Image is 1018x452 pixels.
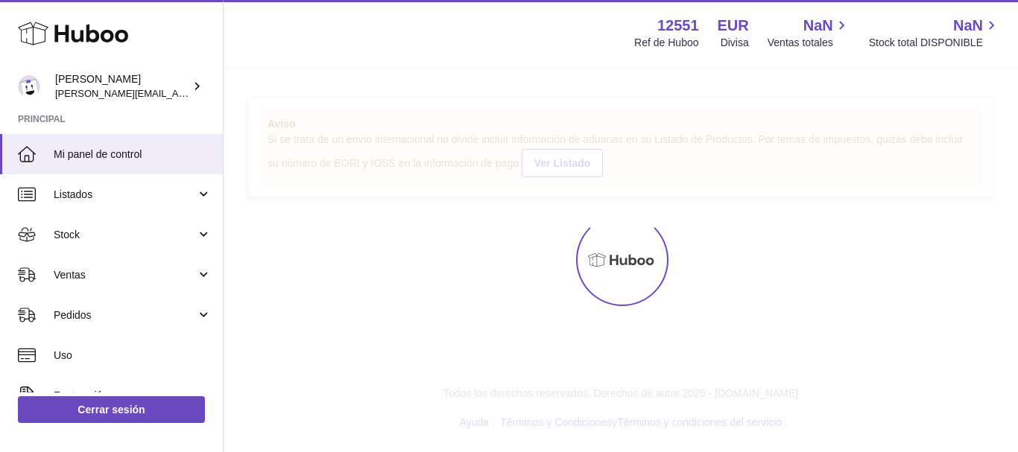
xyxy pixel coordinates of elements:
[869,36,1000,50] span: Stock total DISPONIBLE
[55,87,379,99] span: [PERSON_NAME][EMAIL_ADDRESS][PERSON_NAME][DOMAIN_NAME]
[718,16,749,36] strong: EUR
[54,348,212,363] span: Uso
[721,36,749,50] div: Divisa
[657,16,699,36] strong: 12551
[54,228,196,242] span: Stock
[803,16,833,36] span: NaN
[953,16,983,36] span: NaN
[18,396,205,423] a: Cerrar sesión
[55,72,189,101] div: [PERSON_NAME]
[768,36,850,50] span: Ventas totales
[768,16,850,50] a: NaN Ventas totales
[634,36,698,50] div: Ref de Huboo
[54,188,196,202] span: Listados
[54,389,196,403] span: Facturación y pagos
[18,75,40,98] img: gerardo.montoiro@cleverenterprise.es
[54,147,212,162] span: Mi panel de control
[54,308,196,322] span: Pedidos
[54,268,196,282] span: Ventas
[869,16,1000,50] a: NaN Stock total DISPONIBLE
